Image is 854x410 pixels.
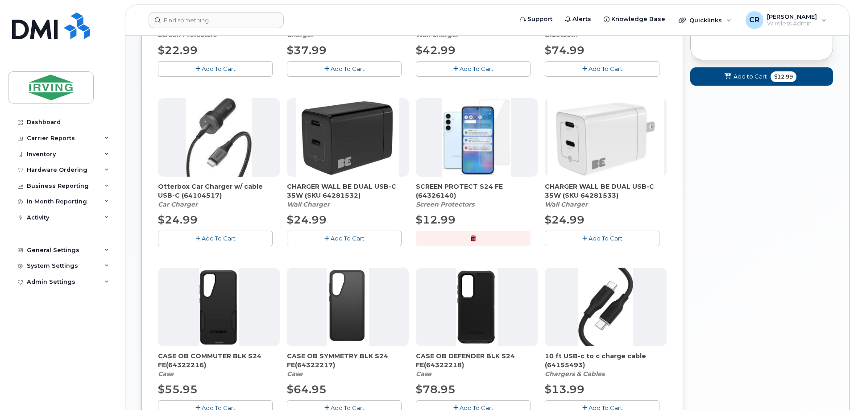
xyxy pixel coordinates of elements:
[672,11,738,29] div: Quicklinks
[149,12,284,28] input: Find something...
[158,61,273,77] button: Add To Cart
[460,65,493,72] span: Add To Cart
[158,352,280,369] span: CASE OB COMMUTER BLK S24 FE(64322216)
[597,10,672,28] a: Knowledge Base
[158,213,198,226] span: $24.99
[158,352,280,378] div: CASE OB COMMUTER BLK S24 FE(64322216)
[545,61,659,77] button: Add To Cart
[158,200,198,208] em: Car Charger
[690,67,833,86] button: Add to Cart $12.99
[572,15,591,24] span: Alerts
[589,235,622,242] span: Add To Cart
[739,11,833,29] div: Crystal Rowe
[158,182,280,209] div: Otterbox Car Charger w/ cable USB-C (64104517)
[767,20,817,27] span: Wireless Admin
[287,200,330,208] em: Wall Charger
[158,182,280,200] span: Otterbox Car Charger w/ cable USB-C (64104517)
[287,370,303,378] em: Case
[442,98,511,177] img: s24_fe_-_screen_protector.png
[158,370,174,378] em: Case
[545,383,585,396] span: $13.99
[545,200,588,208] em: Wall Charger
[287,213,327,226] span: $24.99
[331,65,365,72] span: Add To Cart
[749,15,759,25] span: CR
[611,15,665,24] span: Knowledge Base
[186,98,252,177] img: download.jpg
[416,213,456,226] span: $12.99
[734,72,767,81] span: Add to Cart
[545,231,659,246] button: Add To Cart
[327,268,369,346] img: s24_fe_ob_sym.png
[416,352,538,378] div: CASE OB DEFENDER BLK S24 FE(64322218)
[545,182,667,209] div: CHARGER WALL BE DUAL USB-C 35W (SKU 64281533)
[199,268,239,346] img: s24_FE_ob_com.png
[287,231,402,246] button: Add To Cart
[287,383,327,396] span: $64.95
[416,61,531,77] button: Add To Cart
[158,383,198,396] span: $55.95
[287,44,327,57] span: $37.99
[767,13,817,20] span: [PERSON_NAME]
[416,383,456,396] span: $78.95
[689,17,722,24] span: Quicklinks
[416,370,431,378] em: Case
[559,10,597,28] a: Alerts
[578,268,634,346] img: ACCUS210715h8yE8.jpg
[287,182,409,209] div: CHARGER WALL BE DUAL USB-C 35W (SKU 64281532)
[158,44,198,57] span: $22.99
[287,352,409,369] span: CASE OB SYMMETRY BLK S24 FE(64322217)
[296,98,399,177] img: CHARGER_WALL_BE_DUAL_USB-C_35W.png
[545,352,667,378] div: 10 ft USB-c to c charge cable (64155493)
[771,71,796,82] span: $12.99
[202,235,236,242] span: Add To Cart
[416,200,474,208] em: Screen Protectors
[416,182,538,209] div: SCREEN PROTECT S24 FE (64326140)
[545,370,605,378] em: Chargers & Cables
[547,98,664,177] img: BE.png
[527,15,552,24] span: Support
[545,213,585,226] span: $24.99
[545,182,667,200] span: CHARGER WALL BE DUAL USB-C 35W (SKU 64281533)
[416,182,538,200] span: SCREEN PROTECT S24 FE (64326140)
[287,182,409,200] span: CHARGER WALL BE DUAL USB-C 35W (SKU 64281532)
[589,65,622,72] span: Add To Cart
[416,44,456,57] span: $42.99
[287,352,409,378] div: CASE OB SYMMETRY BLK S24 FE(64322217)
[545,352,667,369] span: 10 ft USB-c to c charge cable (64155493)
[514,10,559,28] a: Support
[456,268,498,346] img: s24_fe_ob_Def.png
[545,44,585,57] span: $74.99
[331,235,365,242] span: Add To Cart
[416,352,538,369] span: CASE OB DEFENDER BLK S24 FE(64322218)
[202,65,236,72] span: Add To Cart
[287,61,402,77] button: Add To Cart
[158,231,273,246] button: Add To Cart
